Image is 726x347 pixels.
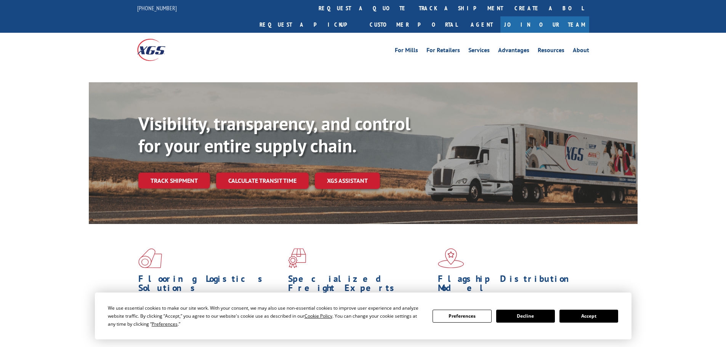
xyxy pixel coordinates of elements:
[108,304,423,328] div: We use essential cookies to make our site work. With your consent, we may also use non-essential ...
[315,173,380,189] a: XGS ASSISTANT
[138,173,210,189] a: Track shipment
[138,274,282,296] h1: Flooring Logistics Solutions
[573,47,589,56] a: About
[538,47,564,56] a: Resources
[216,173,309,189] a: Calculate transit time
[496,310,555,323] button: Decline
[288,274,432,296] h1: Specialized Freight Experts
[463,16,500,33] a: Agent
[254,16,364,33] a: Request a pickup
[468,47,490,56] a: Services
[438,248,464,268] img: xgs-icon-flagship-distribution-model-red
[498,47,529,56] a: Advantages
[95,293,631,339] div: Cookie Consent Prompt
[395,47,418,56] a: For Mills
[500,16,589,33] a: Join Our Team
[438,274,582,296] h1: Flagship Distribution Model
[364,16,463,33] a: Customer Portal
[152,321,178,327] span: Preferences
[559,310,618,323] button: Accept
[426,47,460,56] a: For Retailers
[305,313,332,319] span: Cookie Policy
[138,112,410,157] b: Visibility, transparency, and control for your entire supply chain.
[138,248,162,268] img: xgs-icon-total-supply-chain-intelligence-red
[288,248,306,268] img: xgs-icon-focused-on-flooring-red
[433,310,491,323] button: Preferences
[137,4,177,12] a: [PHONE_NUMBER]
